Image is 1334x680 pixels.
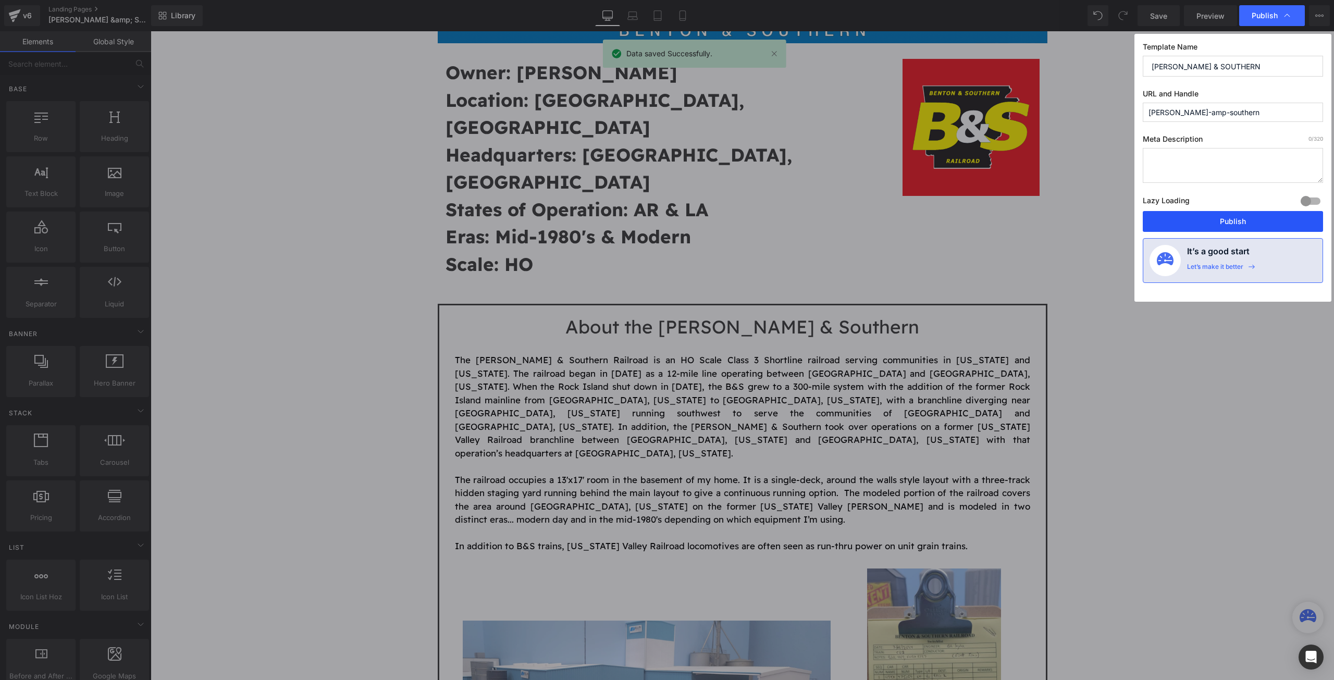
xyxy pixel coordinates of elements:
[295,221,382,244] strong: Scale: HO
[1308,135,1312,142] span: 0
[1143,42,1323,56] label: Template Name
[295,57,594,108] strong: Location: [GEOGRAPHIC_DATA], [GEOGRAPHIC_DATA]
[1143,89,1323,103] label: URL and Handle
[1143,194,1190,211] label: Lazy Loading
[1308,135,1323,142] span: /320
[295,194,540,217] strong: Eras: Mid-1980's & Modern
[295,30,527,53] strong: Owner: [PERSON_NAME]
[1187,245,1250,263] h4: It’s a good start
[1187,263,1243,276] div: Let’s make it better
[295,112,641,163] strong: Headquarters: [GEOGRAPHIC_DATA], [GEOGRAPHIC_DATA]
[304,443,880,494] font: The railroad occupies a 13'x17' room in the basement of my home. It is a single-deck, around the ...
[295,167,558,190] strong: States of Operation: AR & LA
[1143,211,1323,232] button: Publish
[304,323,880,427] font: The [PERSON_NAME] & Southern Railroad is an HO Scale Class 3 Shortline railroad serving communiti...
[304,509,817,520] font: In addition to B&S trains, [US_STATE] Valley Railroad locomotives are often seen as run-thru powe...
[1157,252,1174,269] img: onboarding-status.svg
[297,285,887,306] h1: About the [PERSON_NAME] & Southern
[1299,645,1324,670] div: Open Intercom Messenger
[1143,134,1323,148] label: Meta Description
[1252,11,1278,20] span: Publish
